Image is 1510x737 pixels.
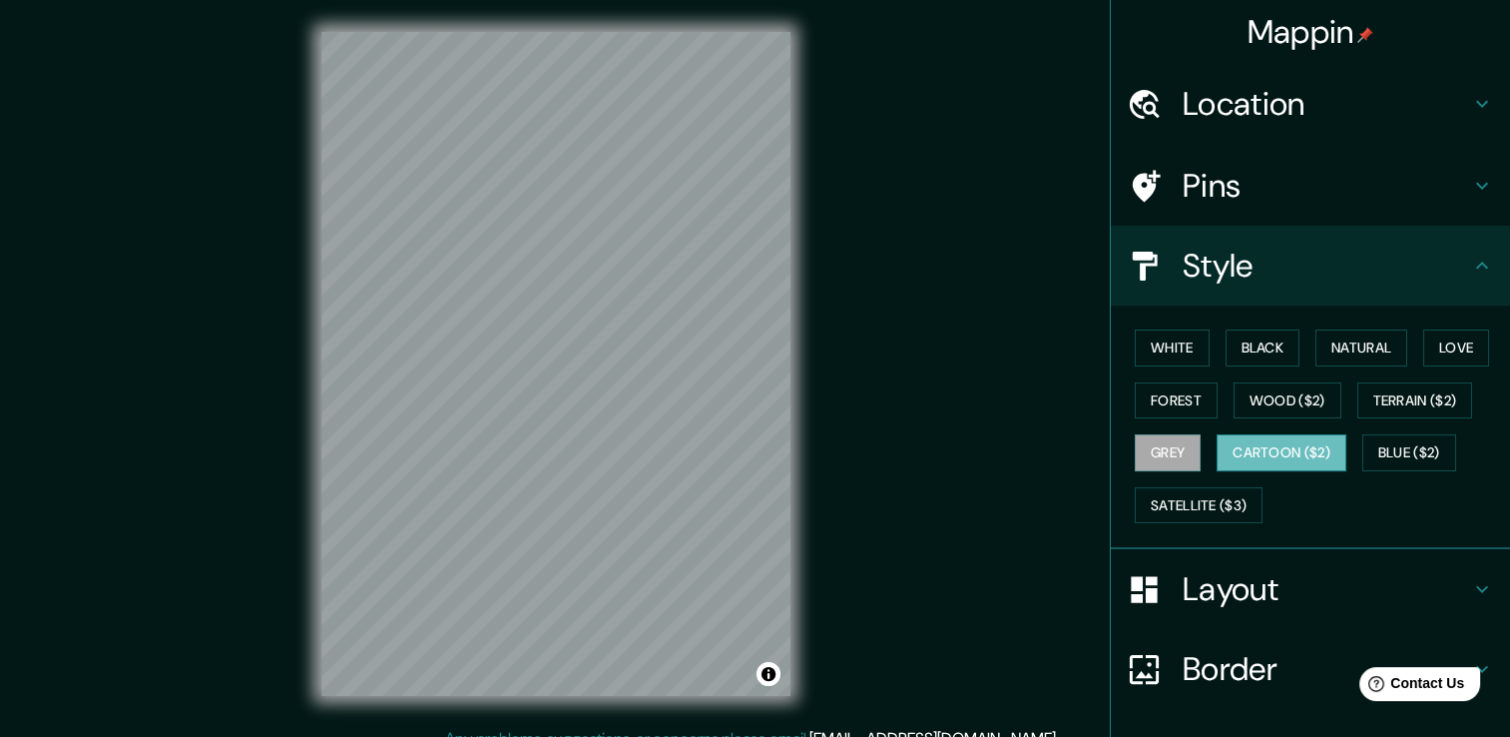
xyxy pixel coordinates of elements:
h4: Style [1183,246,1470,286]
h4: Border [1183,649,1470,689]
div: Border [1111,629,1510,709]
canvas: Map [321,32,790,696]
button: Toggle attribution [756,662,780,686]
button: Love [1423,330,1489,367]
h4: Layout [1183,569,1470,609]
button: Grey [1135,434,1201,471]
h4: Pins [1183,166,1470,206]
iframe: Help widget launcher [1332,659,1488,715]
button: Terrain ($2) [1357,382,1473,419]
button: Blue ($2) [1362,434,1456,471]
button: Satellite ($3) [1135,487,1262,524]
div: Location [1111,64,1510,144]
h4: Mappin [1248,12,1374,52]
div: Pins [1111,146,1510,226]
button: Forest [1135,382,1218,419]
img: pin-icon.png [1357,27,1373,43]
div: Style [1111,226,1510,306]
button: Cartoon ($2) [1217,434,1346,471]
button: Wood ($2) [1234,382,1341,419]
h4: Location [1183,84,1470,124]
div: Layout [1111,549,1510,629]
button: Natural [1315,330,1407,367]
button: Black [1226,330,1300,367]
button: White [1135,330,1210,367]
